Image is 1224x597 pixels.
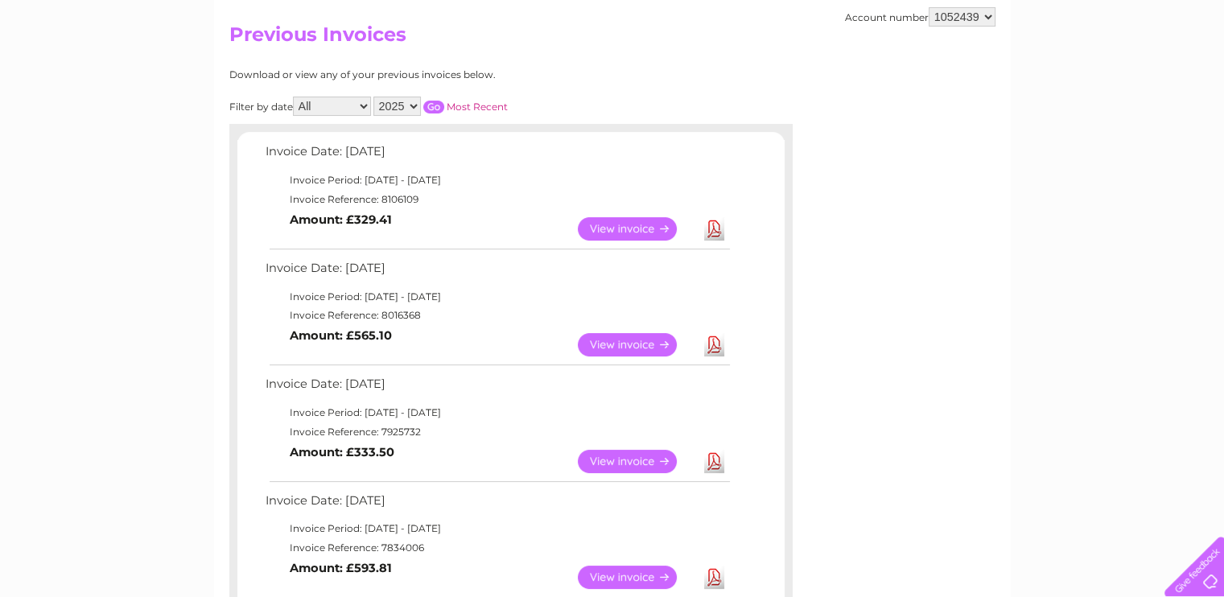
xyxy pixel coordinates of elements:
[262,190,732,209] td: Invoice Reference: 8106109
[262,171,732,190] td: Invoice Period: [DATE] - [DATE]
[229,69,652,80] div: Download or view any of your previous invoices below.
[1171,68,1209,80] a: Log out
[1117,68,1156,80] a: Contact
[262,519,732,538] td: Invoice Period: [DATE] - [DATE]
[1026,68,1074,80] a: Telecoms
[233,9,993,78] div: Clear Business is a trading name of Verastar Limited (registered in [GEOGRAPHIC_DATA] No. 3667643...
[262,306,732,325] td: Invoice Reference: 8016368
[1084,68,1107,80] a: Blog
[704,333,724,356] a: Download
[229,23,995,54] h2: Previous Invoices
[981,68,1016,80] a: Energy
[290,445,394,459] b: Amount: £333.50
[704,217,724,241] a: Download
[845,7,995,27] div: Account number
[262,373,732,403] td: Invoice Date: [DATE]
[578,333,696,356] a: View
[262,422,732,442] td: Invoice Reference: 7925732
[262,403,732,422] td: Invoice Period: [DATE] - [DATE]
[43,42,125,91] img: logo.png
[578,217,696,241] a: View
[229,97,652,116] div: Filter by date
[941,68,971,80] a: Water
[290,328,392,343] b: Amount: £565.10
[290,212,392,227] b: Amount: £329.41
[262,141,732,171] td: Invoice Date: [DATE]
[578,450,696,473] a: View
[704,566,724,589] a: Download
[262,257,732,287] td: Invoice Date: [DATE]
[578,566,696,589] a: View
[921,8,1032,28] a: 0333 014 3131
[262,287,732,307] td: Invoice Period: [DATE] - [DATE]
[262,538,732,558] td: Invoice Reference: 7834006
[704,450,724,473] a: Download
[447,101,508,113] a: Most Recent
[262,490,732,520] td: Invoice Date: [DATE]
[290,561,392,575] b: Amount: £593.81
